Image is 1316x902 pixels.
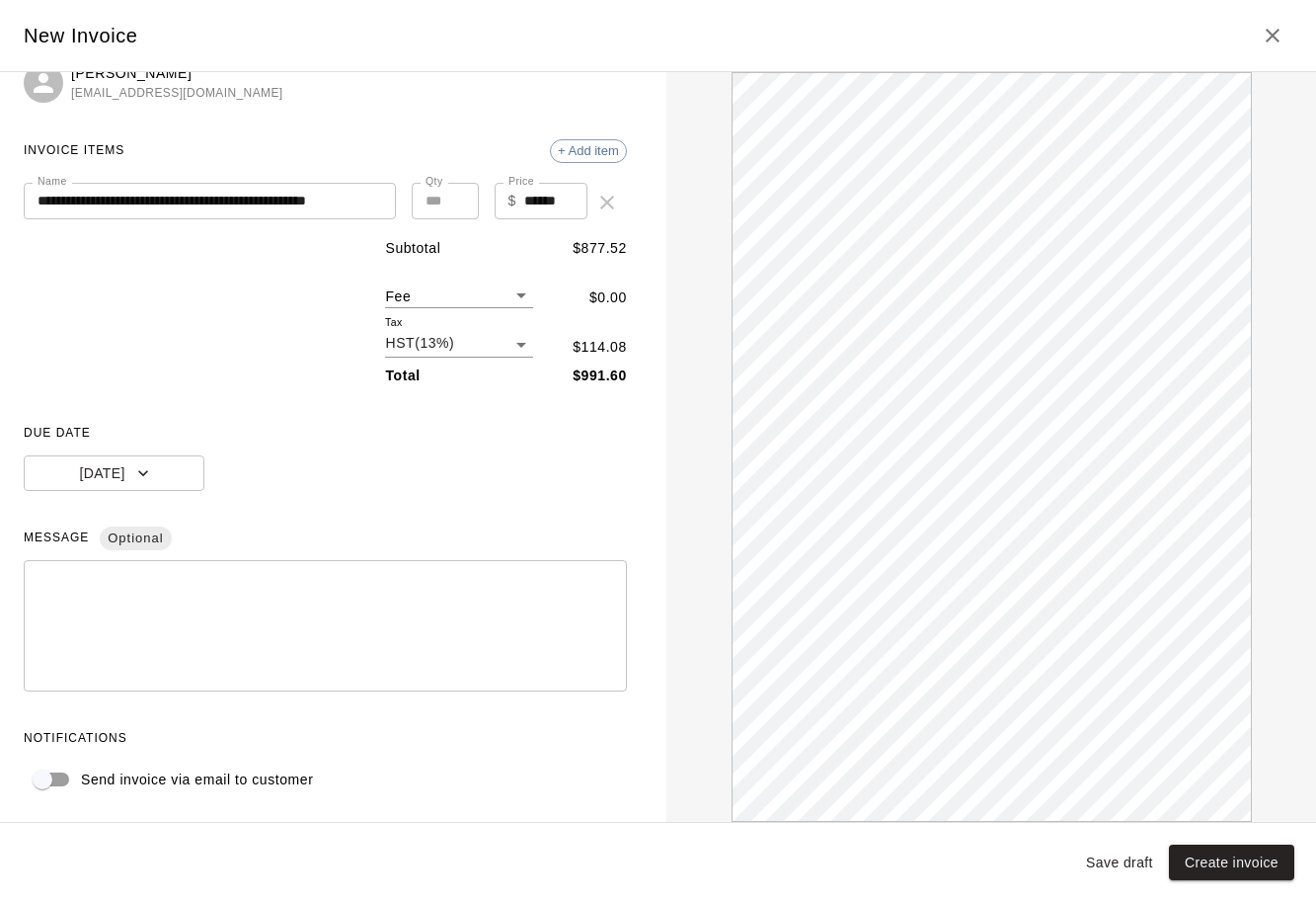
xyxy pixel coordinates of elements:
h5: New Invoice [24,23,138,49]
button: [DATE] [24,455,204,492]
span: MESSAGE [24,523,627,554]
button: Create invoice [1169,845,1294,881]
p: Subtotal [385,238,440,259]
span: NOTIFICATIONS [24,723,627,755]
label: Qty [426,174,443,189]
p: Send invoice via email to customer [81,770,313,790]
label: Name [38,174,67,189]
div: + Add item [550,139,627,163]
p: $ 114.08 [573,337,627,358]
label: Tax [385,314,403,329]
b: $ 991.60 [573,368,627,383]
p: $ [508,191,516,211]
p: $ 877.52 [573,238,627,259]
span: DUE DATE [24,418,627,450]
p: [PERSON_NAME] [71,63,283,84]
label: Price [508,174,534,189]
span: Optional [100,522,171,556]
button: Save draft [1078,845,1161,881]
div: HST ( 13 %) [385,332,533,358]
span: [EMAIL_ADDRESS][DOMAIN_NAME] [71,84,283,104]
span: + Add item [551,143,626,158]
span: INVOICE ITEMS [24,135,124,167]
p: $ 0.00 [589,287,627,308]
b: Total [385,368,420,383]
button: Close [1253,16,1292,55]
